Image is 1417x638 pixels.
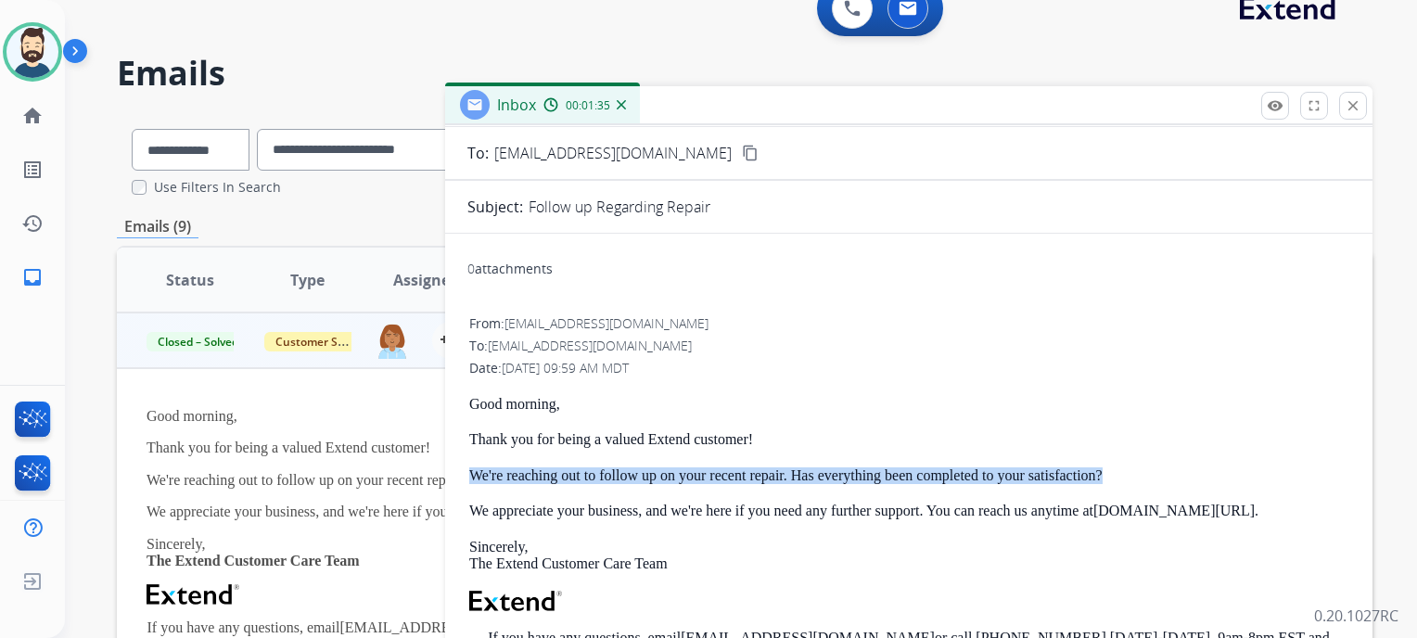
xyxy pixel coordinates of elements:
mat-icon: list_alt [21,159,44,181]
p: Follow up Regarding Repair [529,196,710,218]
mat-icon: inbox [21,266,44,288]
strong: The Extend Customer Care Team [469,555,668,571]
div: To: [469,337,1348,355]
div: Date: [469,359,1348,377]
p: 0.20.1027RC [1314,605,1398,627]
mat-icon: content_copy [742,145,759,161]
div: From: [469,314,1348,333]
span: 00:01:35 [566,98,610,113]
span: [DATE] 09:59 AM MDT [502,359,629,376]
strong: The Extend Customer Care Team [147,553,360,568]
img: agent-avatar [375,322,410,359]
img: Extend Logo [469,591,562,611]
p: To: [467,142,489,164]
p: We appreciate your business, and we're here if you need any further support. You can reach us any... [469,503,1348,519]
p: We're reaching out to follow up on your recent repair. Has everything been completed to your sati... [147,472,1107,489]
p: We appreciate your business, and we're here if you need any further support. You can reach us any... [147,504,1107,520]
mat-icon: home [21,105,44,127]
span: [EMAIL_ADDRESS][DOMAIN_NAME] [504,314,708,332]
span: Type [290,269,325,291]
span: Inbox [497,95,536,115]
span: [EMAIL_ADDRESS][DOMAIN_NAME] [494,142,732,164]
p: Good morning, [469,396,1348,413]
img: avatar [6,26,58,78]
label: Use Filters In Search [154,178,281,197]
mat-icon: remove_red_eye [1267,97,1283,114]
p: Subject: [467,196,523,218]
p: Emails (9) [117,215,198,238]
span: Closed – Solved [147,332,249,351]
span: 0 [467,260,475,277]
a: [EMAIL_ADDRESS][DOMAIN_NAME] [339,619,594,635]
img: Extend Logo [147,584,239,605]
mat-icon: history [21,212,44,235]
div: attachments [467,260,553,278]
span: Customer Support [264,332,385,351]
span: Status [166,269,214,291]
a: [DOMAIN_NAME][URL]. [1093,503,1258,518]
p: Good morning, [147,408,1107,425]
p: We're reaching out to follow up on your recent repair. Has everything been completed to your sati... [469,467,1348,484]
p: Sincerely, [147,536,1107,570]
mat-icon: close [1345,97,1361,114]
h2: Emails [117,55,1372,92]
p: Thank you for being a valued Extend customer! [147,440,1107,456]
span: Assignee [393,269,458,291]
mat-icon: person_add [440,329,462,351]
mat-icon: fullscreen [1306,97,1322,114]
span: [EMAIL_ADDRESS][DOMAIN_NAME] [488,337,692,354]
p: Sincerely, [469,539,1348,573]
p: Thank you for being a valued Extend customer! [469,431,1348,448]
